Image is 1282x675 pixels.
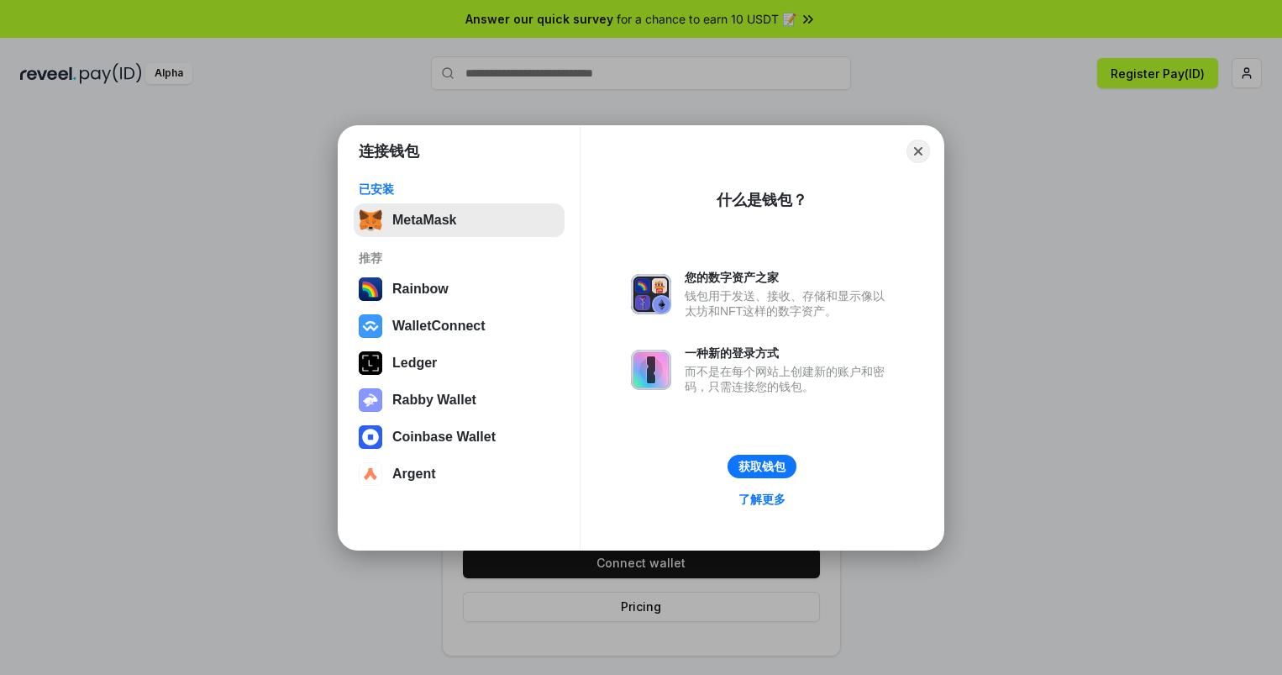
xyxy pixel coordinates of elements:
div: 您的数字资产之家 [685,270,893,285]
img: svg+xml,%3Csvg%20xmlns%3D%22http%3A%2F%2Fwww.w3.org%2F2000%2Fsvg%22%20fill%3D%22none%22%20viewBox... [631,274,671,314]
div: WalletConnect [392,319,486,334]
div: 钱包用于发送、接收、存储和显示像以太坊和NFT这样的数字资产。 [685,288,893,319]
div: Argent [392,467,436,482]
div: Rainbow [392,282,449,297]
button: Ledger [354,346,565,380]
img: svg+xml,%3Csvg%20xmlns%3D%22http%3A%2F%2Fwww.w3.org%2F2000%2Fsvg%22%20fill%3D%22none%22%20viewBox... [359,388,382,412]
img: svg+xml,%3Csvg%20fill%3D%22none%22%20height%3D%2233%22%20viewBox%3D%220%200%2035%2033%22%20width%... [359,208,382,232]
div: 什么是钱包？ [717,190,807,210]
button: MetaMask [354,203,565,237]
button: Argent [354,457,565,491]
div: MetaMask [392,213,456,228]
div: 推荐 [359,250,560,266]
div: 已安装 [359,182,560,197]
img: svg+xml,%3Csvg%20xmlns%3D%22http%3A%2F%2Fwww.w3.org%2F2000%2Fsvg%22%20fill%3D%22none%22%20viewBox... [631,350,671,390]
a: 了解更多 [728,488,796,510]
div: Rabby Wallet [392,393,476,408]
button: Close [906,140,930,163]
img: svg+xml,%3Csvg%20width%3D%2228%22%20height%3D%2228%22%20viewBox%3D%220%200%2028%2028%22%20fill%3D... [359,314,382,338]
div: 而不是在每个网站上创建新的账户和密码，只需连接您的钱包。 [685,364,893,394]
div: Ledger [392,356,437,371]
div: 了解更多 [738,492,785,507]
div: 获取钱包 [738,459,785,474]
button: WalletConnect [354,309,565,343]
button: Coinbase Wallet [354,420,565,454]
img: svg+xml,%3Csvg%20width%3D%22120%22%20height%3D%22120%22%20viewBox%3D%220%200%20120%20120%22%20fil... [359,277,382,301]
img: svg+xml,%3Csvg%20width%3D%2228%22%20height%3D%2228%22%20viewBox%3D%220%200%2028%2028%22%20fill%3D... [359,425,382,449]
div: Coinbase Wallet [392,430,496,445]
img: svg+xml,%3Csvg%20xmlns%3D%22http%3A%2F%2Fwww.w3.org%2F2000%2Fsvg%22%20width%3D%2228%22%20height%3... [359,351,382,375]
button: 获取钱包 [728,455,796,478]
div: 一种新的登录方式 [685,345,893,361]
img: svg+xml,%3Csvg%20width%3D%2228%22%20height%3D%2228%22%20viewBox%3D%220%200%2028%2028%22%20fill%3D... [359,462,382,486]
button: Rainbow [354,272,565,306]
button: Rabby Wallet [354,383,565,417]
h1: 连接钱包 [359,141,419,161]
